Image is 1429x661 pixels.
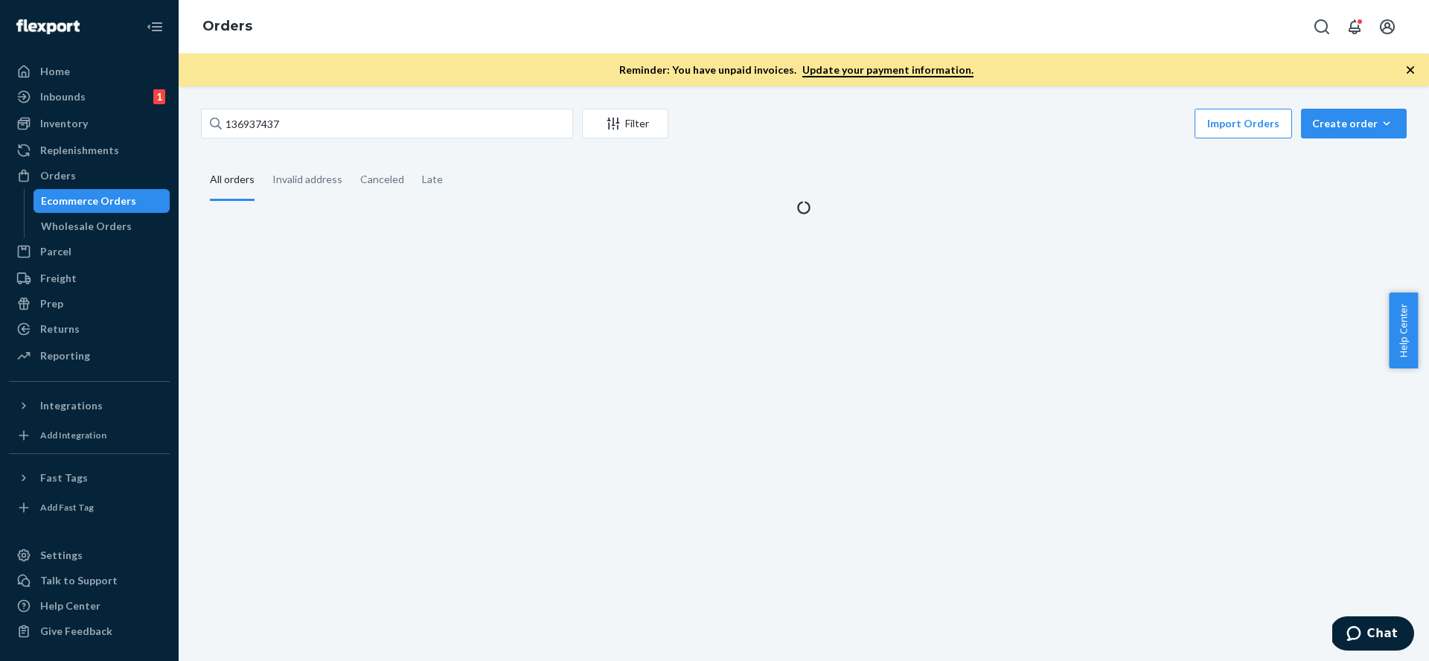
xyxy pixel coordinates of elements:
[422,160,443,199] div: Late
[582,109,668,138] button: Filter
[33,214,170,238] a: Wholesale Orders
[1307,12,1337,42] button: Open Search Box
[153,89,165,104] div: 1
[33,189,170,213] a: Ecommerce Orders
[40,322,80,336] div: Returns
[191,5,264,48] ol: breadcrumbs
[40,548,83,563] div: Settings
[1389,293,1418,368] button: Help Center
[9,240,170,264] a: Parcel
[40,116,88,131] div: Inventory
[40,271,77,286] div: Freight
[40,244,71,259] div: Parcel
[9,266,170,290] a: Freight
[1372,12,1402,42] button: Open account menu
[272,160,342,199] div: Invalid address
[41,219,132,234] div: Wholesale Orders
[9,394,170,418] button: Integrations
[9,344,170,368] a: Reporting
[1340,12,1369,42] button: Open notifications
[16,19,80,34] img: Flexport logo
[201,109,573,138] input: Search orders
[9,466,170,490] button: Fast Tags
[40,64,70,79] div: Home
[40,470,88,485] div: Fast Tags
[9,543,170,567] a: Settings
[210,160,255,201] div: All orders
[583,116,668,131] div: Filter
[40,168,76,183] div: Orders
[40,296,63,311] div: Prep
[40,624,112,639] div: Give Feedback
[202,18,252,34] a: Orders
[140,12,170,42] button: Close Navigation
[9,292,170,316] a: Prep
[360,160,404,199] div: Canceled
[9,112,170,135] a: Inventory
[40,89,86,104] div: Inbounds
[1332,616,1414,654] iframe: Opens a widget where you can chat to one of our agents
[40,398,103,413] div: Integrations
[40,501,94,514] div: Add Fast Tag
[40,143,119,158] div: Replenishments
[1301,109,1407,138] button: Create order
[9,164,170,188] a: Orders
[40,348,90,363] div: Reporting
[41,194,136,208] div: Ecommerce Orders
[9,594,170,618] a: Help Center
[9,85,170,109] a: Inbounds1
[40,429,106,441] div: Add Integration
[40,573,118,588] div: Talk to Support
[802,63,974,77] a: Update your payment information.
[9,424,170,447] a: Add Integration
[9,496,170,520] a: Add Fast Tag
[9,619,170,643] button: Give Feedback
[9,569,170,593] button: Talk to Support
[9,138,170,162] a: Replenishments
[1312,116,1396,131] div: Create order
[619,63,974,77] p: Reminder: You have unpaid invoices.
[9,317,170,341] a: Returns
[9,60,170,83] a: Home
[40,598,100,613] div: Help Center
[1195,109,1292,138] button: Import Orders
